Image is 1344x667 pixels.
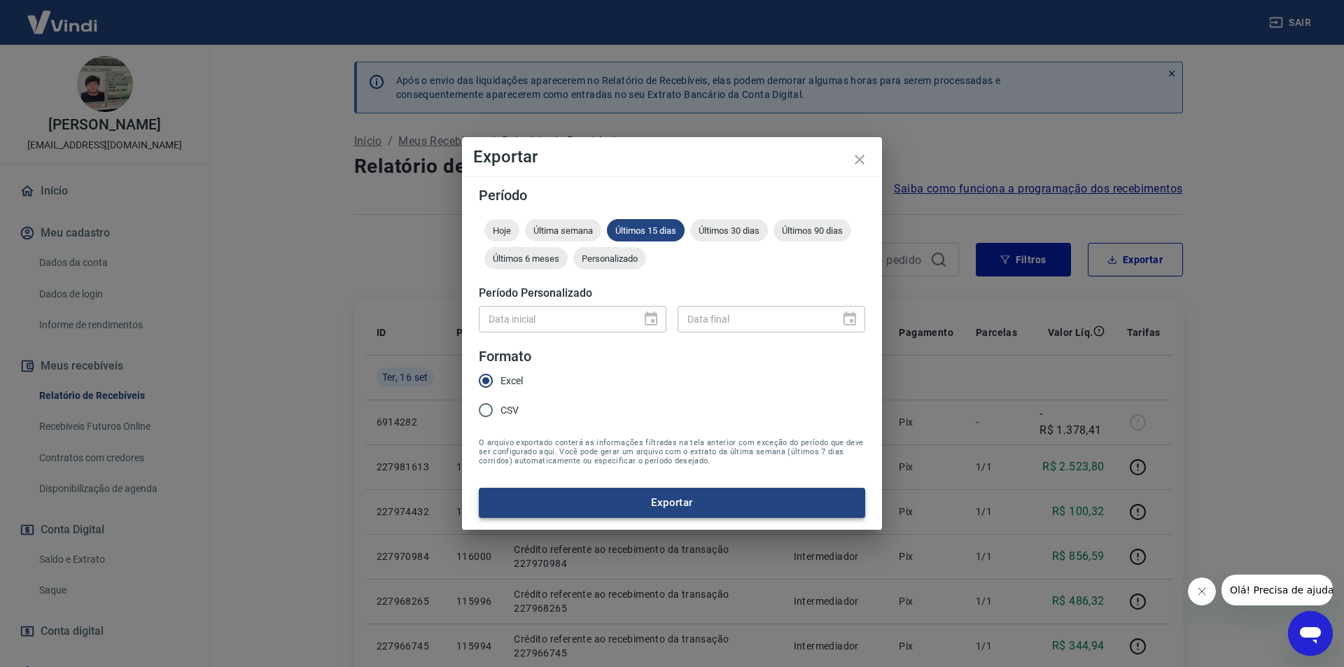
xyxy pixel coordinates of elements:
[1221,575,1333,605] iframe: Mensagem da empresa
[479,438,865,465] span: O arquivo exportado conterá as informações filtradas na tela anterior com exceção do período que ...
[8,10,118,21] span: Olá! Precisa de ajuda?
[773,219,851,241] div: Últimos 90 dias
[607,225,685,236] span: Últimos 15 dias
[484,247,568,269] div: Últimos 6 meses
[479,306,631,332] input: DD/MM/YYYY
[479,346,531,367] legend: Formato
[573,253,646,264] span: Personalizado
[525,225,601,236] span: Última semana
[484,219,519,241] div: Hoje
[690,225,768,236] span: Últimos 30 dias
[843,143,876,176] button: close
[500,374,523,388] span: Excel
[479,286,865,300] h5: Período Personalizado
[473,148,871,165] h4: Exportar
[1188,577,1216,605] iframe: Fechar mensagem
[484,225,519,236] span: Hoje
[773,225,851,236] span: Últimos 90 dias
[678,306,830,332] input: DD/MM/YYYY
[479,188,865,202] h5: Período
[479,488,865,517] button: Exportar
[525,219,601,241] div: Última semana
[607,219,685,241] div: Últimos 15 dias
[690,219,768,241] div: Últimos 30 dias
[484,253,568,264] span: Últimos 6 meses
[500,403,519,418] span: CSV
[573,247,646,269] div: Personalizado
[1288,611,1333,656] iframe: Botão para abrir a janela de mensagens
